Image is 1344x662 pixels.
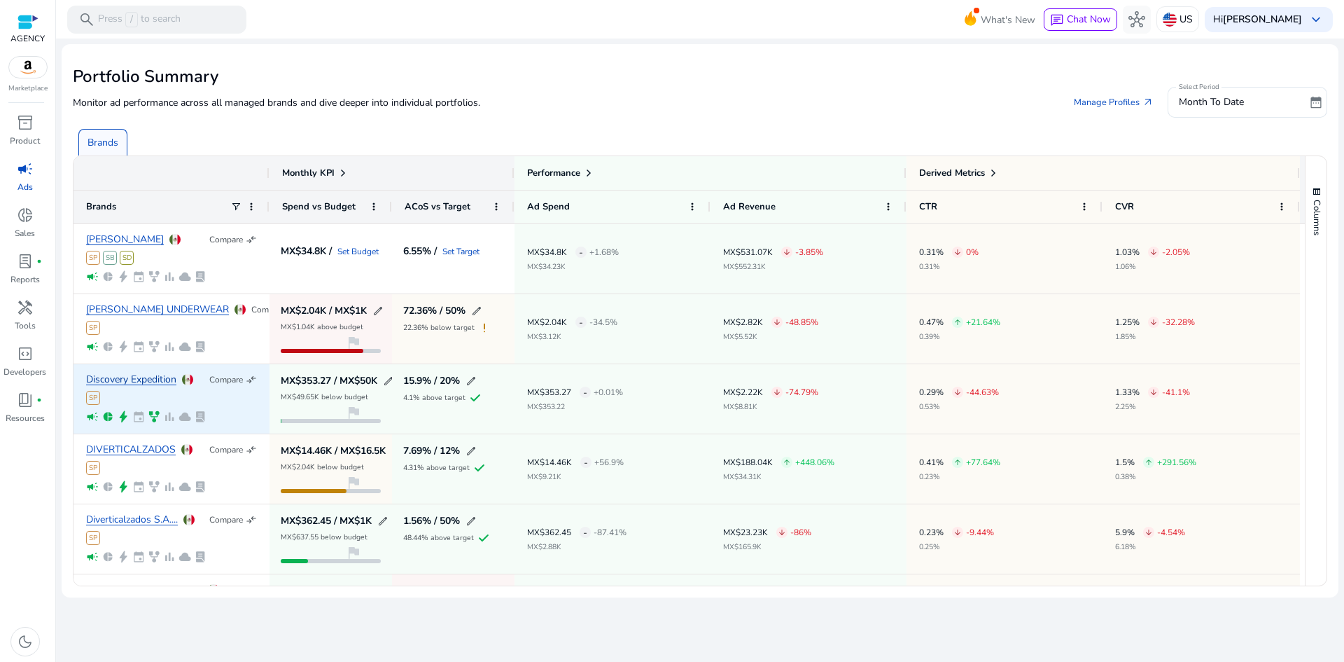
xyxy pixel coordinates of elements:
span: Brands [86,200,116,213]
span: lab_profile [194,481,206,493]
span: event [132,481,145,493]
img: mx.svg [169,234,181,245]
p: MX$165.9K [723,544,811,551]
span: - [583,518,587,547]
h5: MX$2.04K / MX$1K [281,306,367,316]
span: campaign [86,481,99,493]
p: +77.64% [966,458,1000,467]
h5: MX$34.8K / [281,247,332,256]
span: compare_arrows [246,514,257,525]
p: Brands [87,135,118,150]
p: MX$637.55 below budget [281,534,367,541]
p: -87.41% [594,528,626,537]
span: arrow_upward [953,458,962,467]
span: bolt [117,411,129,423]
span: Month To Date [1179,95,1244,109]
span: Columns [1310,200,1323,235]
span: campaign [86,270,99,283]
span: compare_arrows [246,234,257,245]
p: MX$2.82K [723,318,763,326]
p: 1.5% [1115,458,1135,467]
p: Product [10,135,40,147]
p: MX$5.52K [723,333,818,340]
p: MX$2.04K [527,318,567,326]
span: CTR [919,200,937,213]
h5: MX$14.46K / MX$16.5K [281,446,386,456]
span: search [78,11,95,28]
p: Compare [209,234,243,245]
p: 0.41% [919,458,944,467]
p: MX$1.04K above budget [281,324,363,331]
span: edit [383,375,394,387]
span: arrow_downward [1149,248,1158,256]
p: Ads [17,181,33,193]
span: bolt [117,551,129,563]
p: MX$34.8K [527,248,567,256]
span: dark_mode [17,633,34,650]
span: edit [465,446,477,457]
p: -74.79% [785,388,818,396]
span: bolt [117,481,129,493]
span: arrow_downward [953,388,962,396]
span: family_history [148,551,160,563]
h5: 72.36% / 50% [403,306,465,316]
p: MX$34.31K [723,474,834,481]
span: donut_small [17,207,34,223]
span: CVR [1115,200,1134,213]
p: 4.1% above target [403,394,465,401]
span: cloud [178,270,191,283]
span: check [477,531,491,545]
p: MX$353.22 [527,404,623,411]
span: check [468,391,482,405]
p: 1.25% [1115,318,1140,326]
span: edit [391,446,402,457]
span: exclamation [477,321,491,335]
span: hub [1128,11,1145,28]
p: Press to search [98,12,181,27]
span: arrow_downward [1149,388,1158,396]
span: arrow_downward [783,248,791,256]
a: Discovery Expedition [86,375,176,385]
span: SP [86,251,100,265]
span: - [579,238,583,267]
p: MX$353.27 [527,388,571,396]
img: mx.svg [183,514,195,525]
span: compare_arrows [246,444,257,455]
h5: 15.9% / 20% [403,376,460,386]
span: bar_chart [163,411,176,423]
p: -9.44% [966,528,994,537]
span: SB [103,251,117,265]
span: arrow_downward [1149,318,1158,326]
span: pie_chart [101,551,114,563]
span: Ad Revenue [723,200,776,213]
span: arrow_downward [953,248,962,256]
span: campaign [86,411,99,423]
mat-label: Select Period [1179,82,1219,92]
span: SD [120,251,134,265]
span: flag [345,334,362,351]
span: family_history [148,340,160,353]
span: campaign [86,340,99,353]
p: -34.5% [589,318,617,326]
a: [PERSON_NAME] UNDERWEAR [86,305,229,315]
span: ACoS vs Target [405,200,470,213]
p: Tools [15,319,36,332]
p: 5.9% [1115,528,1135,537]
p: MX$2.22K [723,388,763,396]
span: cloud [178,551,191,563]
span: - [579,308,583,337]
span: lab_profile [194,411,206,423]
p: AGENCY [10,32,45,45]
p: 0.31% [919,248,944,256]
p: 22.36% below target [403,324,475,331]
span: flag [345,544,362,561]
a: FASHION DEPOT appare... [86,585,202,595]
span: Chat Now [1067,13,1111,26]
span: pie_chart [101,270,114,283]
p: 4.31% above target [403,464,470,471]
p: +0.01% [594,388,623,396]
p: 1.85% [1115,333,1195,340]
span: Performance [527,167,580,179]
span: pie_chart [101,481,114,493]
img: mx.svg [208,584,219,595]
